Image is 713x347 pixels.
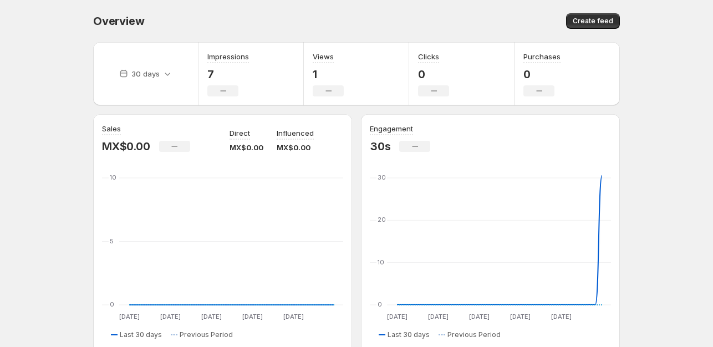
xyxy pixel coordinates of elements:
[523,51,561,62] h3: Purchases
[428,313,449,320] text: [DATE]
[523,68,561,81] p: 0
[566,13,620,29] button: Create feed
[201,313,222,320] text: [DATE]
[110,173,116,181] text: 10
[102,123,121,134] h3: Sales
[573,17,613,25] span: Create feed
[207,68,249,81] p: 7
[230,142,263,153] p: MX$0.00
[120,330,162,339] span: Last 30 days
[283,313,304,320] text: [DATE]
[242,313,263,320] text: [DATE]
[160,313,181,320] text: [DATE]
[119,313,140,320] text: [DATE]
[313,51,334,62] h3: Views
[551,313,572,320] text: [DATE]
[277,142,314,153] p: MX$0.00
[378,300,382,308] text: 0
[418,51,439,62] h3: Clicks
[388,330,430,339] span: Last 30 days
[131,68,160,79] p: 30 days
[469,313,490,320] text: [DATE]
[510,313,531,320] text: [DATE]
[418,68,449,81] p: 0
[277,127,314,139] p: Influenced
[93,14,144,28] span: Overview
[110,300,114,308] text: 0
[180,330,233,339] span: Previous Period
[370,140,390,153] p: 30s
[378,258,384,266] text: 10
[313,68,344,81] p: 1
[102,140,150,153] p: MX$0.00
[378,216,386,223] text: 20
[387,313,408,320] text: [DATE]
[378,173,386,181] text: 30
[110,237,114,245] text: 5
[230,127,250,139] p: Direct
[207,51,249,62] h3: Impressions
[370,123,413,134] h3: Engagement
[447,330,501,339] span: Previous Period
